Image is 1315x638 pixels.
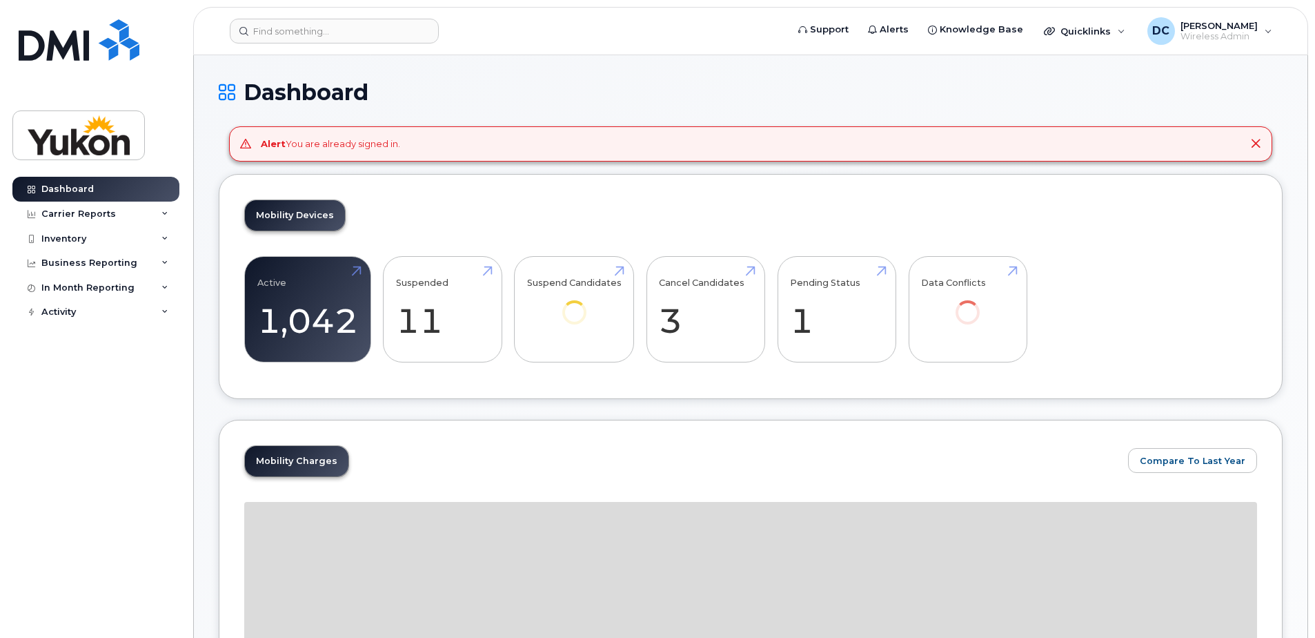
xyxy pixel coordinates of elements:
[396,264,489,355] a: Suspended 11
[245,446,348,476] a: Mobility Charges
[1128,448,1257,473] button: Compare To Last Year
[261,137,400,151] div: You are already signed in.
[261,138,286,149] strong: Alert
[219,80,1283,104] h1: Dashboard
[527,264,622,343] a: Suspend Candidates
[659,264,752,355] a: Cancel Candidates 3
[257,264,358,355] a: Active 1,042
[245,200,345,231] a: Mobility Devices
[1140,454,1245,467] span: Compare To Last Year
[921,264,1014,343] a: Data Conflicts
[790,264,883,355] a: Pending Status 1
